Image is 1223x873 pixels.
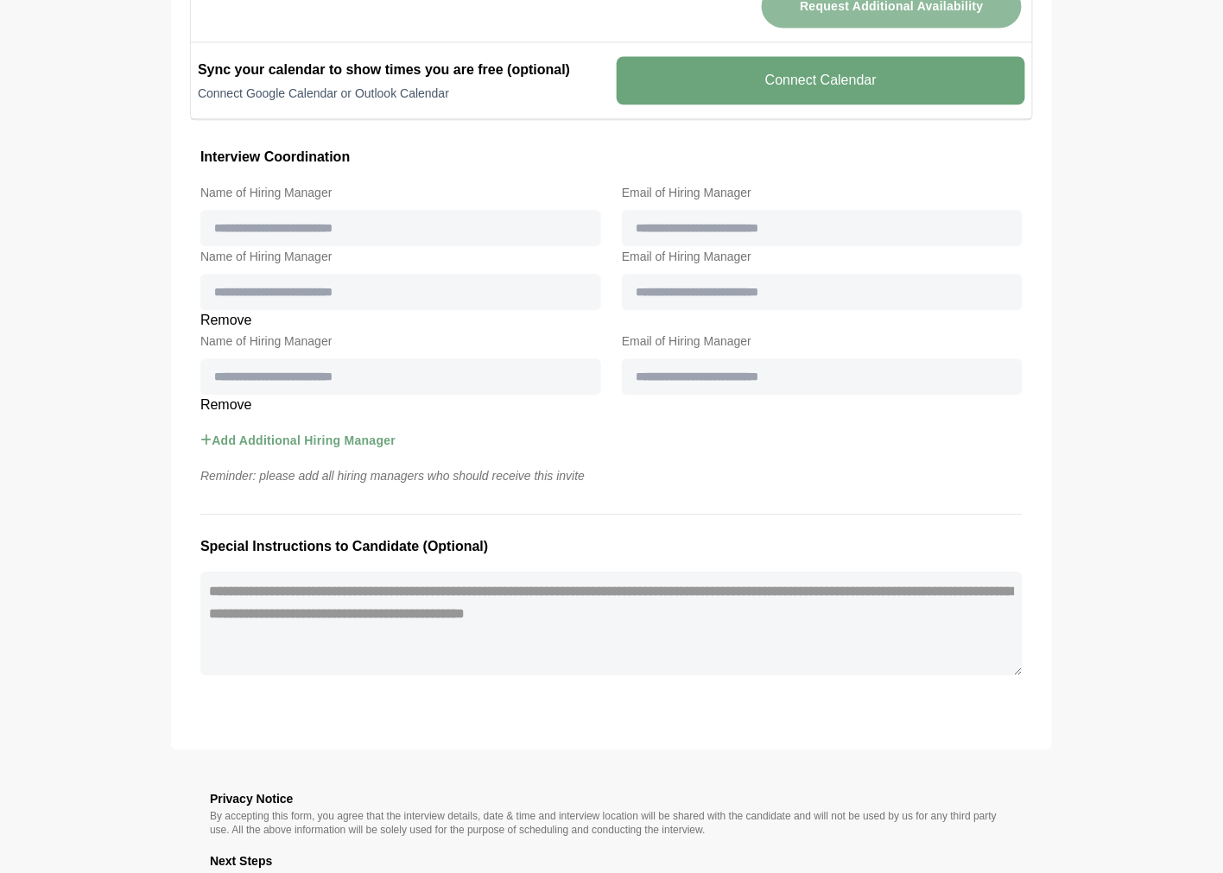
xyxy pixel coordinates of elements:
button: Add Additional Hiring Manager [200,415,396,465]
label: Email of Hiring Manager [622,246,1023,267]
label: Email of Hiring Manager [622,331,1023,351]
h3: Interview Coordination [200,146,1023,168]
h3: Next Steps [210,851,1013,871]
h2: Sync your calendar to show times you are free (optional) [198,60,606,80]
h3: Special Instructions to Candidate (Optional) [200,535,1023,558]
p: Reminder: please add all hiring managers who should receive this invite [190,465,1033,486]
label: Email of Hiring Manager [622,182,1023,203]
v-button: Remove [190,310,1033,331]
label: Name of Hiring Manager [200,182,601,203]
v-button: Connect Calendar [617,56,1025,104]
p: By accepting this form, you agree that the interview details, date & time and interview location ... [210,809,1013,837]
v-button: Remove [190,395,1033,415]
label: Name of Hiring Manager [200,246,601,267]
p: Connect Google Calendar or Outlook Calendar [198,85,606,102]
h3: Privacy Notice [210,788,1013,809]
label: Name of Hiring Manager [200,331,601,351]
